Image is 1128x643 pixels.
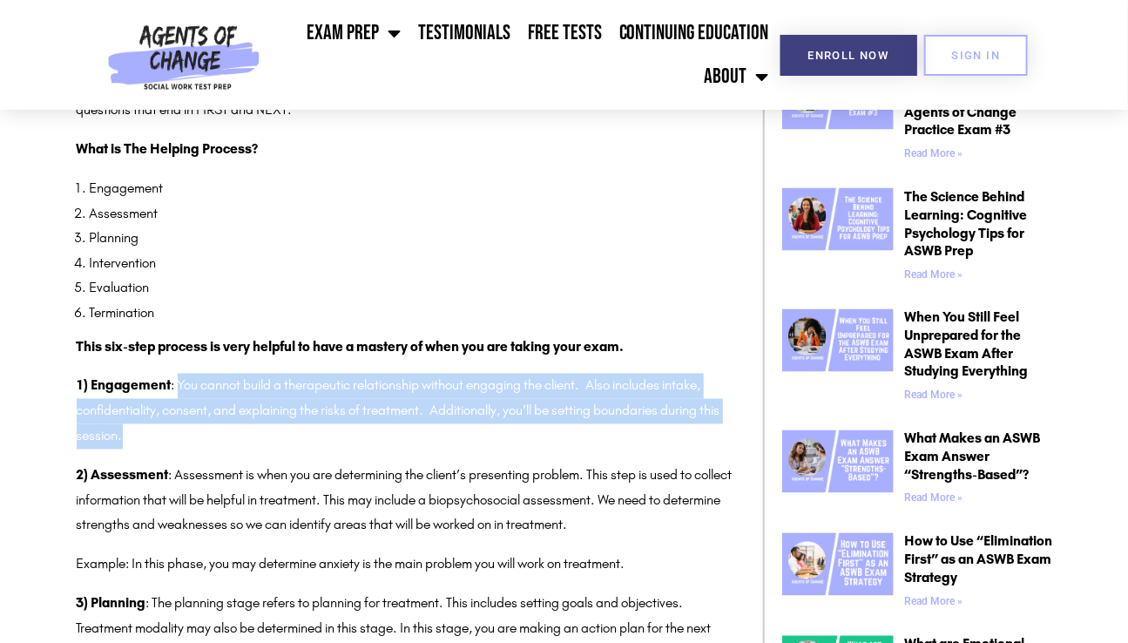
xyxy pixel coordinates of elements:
[782,309,894,409] a: When You Still Feel Unprepared for the ASWB Exam After Studying Everything
[905,430,1041,484] a: What Makes an ASWB Exam Answer “Strengths-Based”?
[780,35,917,76] a: Enroll Now
[77,339,625,355] strong: This six-step process is very helpful to have a mastery of when you are taking your exam.
[90,176,737,201] li: Engagement
[77,467,169,484] strong: 2) Assessment
[905,147,963,159] a: Read more about The Hardest ASWB Practice Questions from Agents of Change Practice Exam #3
[905,596,963,608] a: Read more about How to Use “Elimination First” as an ASWB Exam Strategy
[808,50,889,61] span: Enroll Now
[952,50,1001,61] span: SIGN IN
[905,389,963,402] a: Read more about When You Still Feel Unprepared for the ASWB Exam After Studying Everything
[77,552,737,578] p: Example: In this phase, you may determine anxiety is the main problem you will work on treatment.
[519,11,611,55] a: Free Tests
[905,188,1028,259] a: The Science Behind Learning: Cognitive Psychology Tips for ASWB Prep
[77,377,172,394] strong: 1) Engagement
[905,309,1029,380] a: When You Still Feel Unprepared for the ASWB Exam After Studying Everything
[611,11,778,55] a: Continuing Education
[782,533,894,596] img: How to Use “Elimination First” as an ASWB Exam Strategy
[77,595,146,612] strong: 3) Planning
[77,464,737,538] p: : Assessment is when you are determining the client’s presenting problem. This step is used to co...
[905,492,963,504] a: Read more about What Makes an ASWB Exam Answer “Strengths-Based”?
[409,11,519,55] a: Testimonials
[782,188,894,251] img: The Science Behind Learning Cognitive Psychology Tips for ASWB Prep
[905,268,963,281] a: Read more about The Science Behind Learning: Cognitive Psychology Tips for ASWB Prep
[782,533,894,614] a: How to Use “Elimination First” as an ASWB Exam Strategy
[90,226,737,251] li: Planning
[782,309,894,372] img: When You Still Feel Unprepared for the ASWB Exam After Studying Everything
[782,67,894,166] a: The Hardest ASWB Practice Questions from Agents of Change Practice Exam #3
[782,188,894,288] a: The Science Behind Learning Cognitive Psychology Tips for ASWB Prep
[90,276,737,301] li: Evaluation
[696,55,778,98] a: About
[298,11,409,55] a: Exam Prep
[77,140,259,157] strong: What is The Helping Process?
[782,430,894,511] a: What Makes an ASWB Exam Answer “Strengths-Based”
[782,430,894,493] img: What Makes an ASWB Exam Answer “Strengths-Based”
[90,201,737,227] li: Assessment
[905,533,1053,586] a: How to Use “Elimination First” as an ASWB Exam Strategy
[90,251,737,276] li: Intervention
[267,11,778,98] nav: Menu
[77,374,737,449] p: : You cannot build a therapeutic relationship without engaging the client. Also includes intake, ...
[90,301,737,327] li: Termination
[924,35,1029,76] a: SIGN IN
